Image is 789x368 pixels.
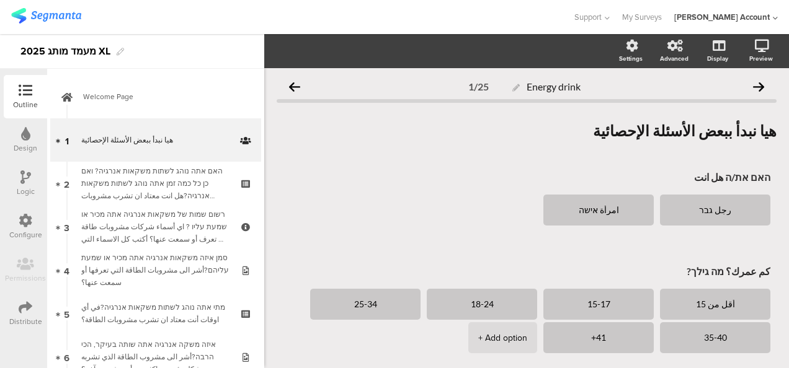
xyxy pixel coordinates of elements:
[9,229,42,240] div: Configure
[50,205,261,248] a: 3 רשום שמות של משקאות אנרגיה אתה מכיר או שמעת עליו ? اي أسماء شركات مشروبات طاقة أنت تعرف أو سمعت...
[64,307,69,320] span: 5
[574,11,602,23] span: Support
[14,142,37,154] div: Design
[527,81,581,92] span: Energy drink
[13,99,38,110] div: Outline
[749,54,773,63] div: Preview
[50,75,261,118] a: Welcome Page
[674,11,770,23] div: [PERSON_NAME] Account
[478,322,527,353] div: + Add option
[20,42,110,61] div: 2025 מעמד מותג XL
[50,292,261,335] a: 5 מתי אתה נוהג לשתות משקאות אנרגיה?في أي اوقات أنت معتاد ان تشرب مشروبات الطاقة؟
[9,316,42,327] div: Distribute
[707,54,728,63] div: Display
[65,133,69,147] span: 1
[81,165,230,202] div: האם אתה נוהג לשתות משקאות אנרגיה? ואם כן כל כמה זמן אתה נוהג לשתות משקאות אנרגיה?هل انت معتاد ان ...
[81,301,230,326] div: מתי אתה נוהג לשתות משקאות אנרגיה?في أي اوقات أنت معتاد ان تشرب مشروبات الطاقة؟
[50,118,261,162] a: 1 هيا نبدأ ببعض الأسئلة الإحصائية
[619,54,643,63] div: Settings
[660,54,689,63] div: Advanced
[83,90,242,103] span: Welcome Page
[81,208,230,245] div: רשום שמות של משקאות אנרגיה אתה מכיר או שמעת עליו ? اي أسماء شركات مشروبات طاقة أنت تعرف أو سمعت ع...
[50,248,261,292] a: 4 סמן איזה משקאות אנרגיה אתה מכיר או שמעת עליהם?أشر الى مشروبات الطاقة التي تعرفها أو سمعت عنها؟
[64,350,69,364] span: 6
[81,252,230,289] div: סמן איזה משקאות אנרגיה אתה מכיר או שמעת עליהם?أشر الى مشروبات الطاقة التي تعرفها أو سمعت عنها؟
[81,134,230,146] div: هيا نبدأ ببعض الأسئلة الإحصائية
[64,177,69,190] span: 2
[64,220,69,234] span: 3
[50,162,261,205] a: 2 האם אתה נוהג לשתות משקאות אנרגיה? ואם כן כל כמה זמן אתה נוהג לשתות משקאות אנרגיה?هل انت معتاد ا...
[17,186,35,197] div: Logic
[11,8,81,24] img: segmanta logo
[468,81,489,92] div: 1/25
[593,121,777,139] b: هيا نبدأ ببعض الأسئلة الإحصائية
[64,263,69,277] span: 4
